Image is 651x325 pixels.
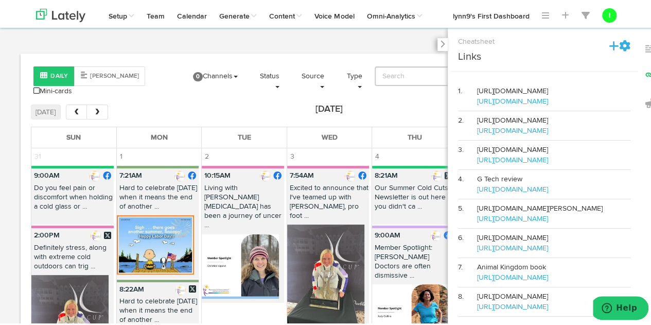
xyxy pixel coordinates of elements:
span: 31 [31,146,44,163]
b: 2:00PM [34,230,60,237]
span: 1 [117,146,126,163]
span: 3 [287,146,297,163]
span: Tue [238,132,251,139]
button: next [86,102,108,117]
td: [URL][DOMAIN_NAME] [477,139,630,168]
span: Wed [321,132,337,139]
td: [URL][DOMAIN_NAME] [477,285,630,315]
img: picture [174,169,185,179]
td: 5. [458,197,477,227]
b: 7:54AM [290,170,314,177]
p: Member Spotlight: [PERSON_NAME] Doctors are often dismissive ... [372,241,454,283]
td: [URL][DOMAIN_NAME] [477,227,630,256]
h2: [DATE] [315,102,343,113]
button: l [602,6,617,21]
p: Excited to announce that I've teamed up with [PERSON_NAME], pro foot ... [287,181,369,223]
p: Hard to celebrate [DATE] when it means the end of another ... [117,181,199,214]
img: b5707b6befa4c6f21137e1018929f1c3_normal.jpeg [431,169,442,179]
a: Status [251,61,287,97]
td: 6. [458,227,477,256]
a: 0Channels [185,61,245,87]
a: [URL][DOMAIN_NAME] [477,155,548,162]
span: 2 [202,146,212,163]
td: 4. [458,168,477,197]
td: [URL][DOMAIN_NAME][PERSON_NAME] [477,197,630,227]
img: logo_lately_bg_light.svg [36,7,85,20]
b: 7:21AM [119,170,142,177]
p: Do you feel pain or discomfort when holding a cold glass or ... [31,181,114,214]
h5: Cheatsheet [458,36,568,44]
td: [URL][DOMAIN_NAME] [477,109,630,139]
td: Animal Kingdom book [477,256,630,285]
div: Style [33,64,145,84]
span: 0 [193,70,203,79]
button: Daily [33,64,75,84]
img: picture [345,169,355,179]
span: Sun [66,132,81,139]
a: Type [337,61,370,97]
img: picture [260,169,270,179]
p: Definitely stress, along with extreme cold outdoors can trig ... [31,241,114,273]
iframe: Opens a widget where you can find more information [593,294,648,320]
a: [URL][DOMAIN_NAME] [477,301,548,309]
b: 8:21AM [375,170,398,177]
p: Living with [PERSON_NAME][MEDICAL_DATA] has been a journey of uncer ... [202,181,284,232]
b: 8:22AM [119,284,144,291]
td: 3. [458,139,477,168]
img: cOcrSdmpQ0e7SDAlavB4 [117,213,194,272]
a: [URL][DOMAIN_NAME] [477,125,548,132]
h3: Links [458,49,481,61]
td: 1. [458,80,477,109]
img: b5707b6befa4c6f21137e1018929f1c3_normal.jpeg [91,229,101,239]
a: [URL][DOMAIN_NAME] [477,243,548,250]
img: picture [90,169,100,179]
span: Mon [151,132,168,139]
td: 2. [458,109,477,139]
td: [URL][DOMAIN_NAME] [477,80,630,109]
a: [URL][DOMAIN_NAME] [477,213,548,220]
a: [URL][DOMAIN_NAME] [477,184,548,191]
a: Source [292,61,332,97]
button: [DATE] [31,102,61,117]
img: GgfgakO6QfG4DkBXIPSM [202,232,279,297]
input: Search [375,64,482,84]
p: Our Summer Cold Cuts Newsletter is out here if you didn't ca ... [372,181,454,214]
b: 9:00AM [375,230,400,237]
button: [PERSON_NAME] [74,64,145,84]
button: prev [66,102,87,117]
a: Mini-cards [33,84,72,94]
span: Thu [407,132,421,139]
img: b5707b6befa4c6f21137e1018929f1c3_normal.jpeg [175,283,186,293]
td: 7. [458,256,477,285]
b: 10:15AM [204,170,231,177]
span: 4 [372,146,382,163]
td: 8. [458,285,477,315]
a: [URL][DOMAIN_NAME] [477,272,548,279]
a: [URL][DOMAIN_NAME] [477,96,548,103]
b: 9:00AM [34,170,60,177]
img: picture [430,229,441,239]
td: G Tech review [477,168,630,197]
